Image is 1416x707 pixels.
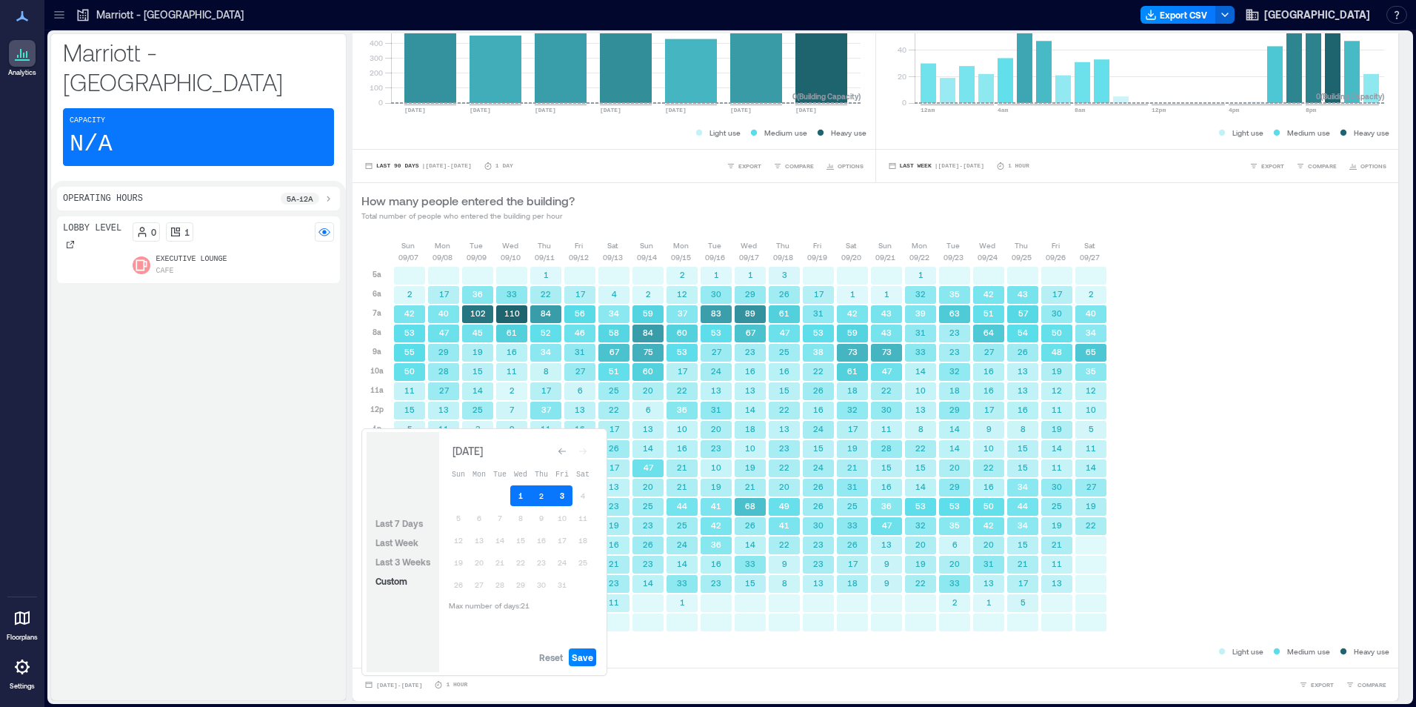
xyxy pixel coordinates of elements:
[541,424,551,434] text: 11
[470,107,491,113] text: [DATE]
[1084,239,1095,251] p: Sat
[404,107,426,113] text: [DATE]
[1052,308,1062,318] text: 30
[881,385,892,395] text: 22
[404,328,415,337] text: 53
[370,68,383,77] tspan: 200
[878,239,892,251] p: Sun
[1018,366,1028,376] text: 13
[433,251,452,263] p: 09/08
[575,366,586,376] text: 27
[949,347,960,356] text: 23
[813,385,824,395] text: 26
[712,347,722,356] text: 27
[472,347,483,356] text: 19
[609,385,619,395] text: 25
[373,326,381,338] p: 8a
[875,251,895,263] p: 09/21
[470,308,486,318] text: 102
[1008,162,1029,170] p: 1 Hour
[470,239,483,251] p: Tue
[502,239,518,251] p: Wed
[901,98,906,107] tspan: 0
[439,289,450,299] text: 17
[646,289,651,299] text: 2
[439,385,450,395] text: 27
[510,405,515,414] text: 7
[680,270,685,279] text: 2
[1354,127,1389,139] p: Heavy use
[541,385,552,395] text: 17
[643,385,653,395] text: 20
[572,651,593,663] span: Save
[1232,127,1263,139] p: Light use
[677,289,687,299] text: 12
[1089,289,1094,299] text: 2
[544,270,549,279] text: 1
[813,405,824,414] text: 16
[378,98,383,107] tspan: 0
[711,366,721,376] text: 24
[501,251,521,263] p: 09/10
[507,366,517,376] text: 11
[984,405,995,414] text: 17
[983,385,994,395] text: 16
[575,239,583,251] p: Fri
[709,127,741,139] p: Light use
[544,366,549,376] text: 8
[1152,107,1166,113] text: 12pm
[541,405,552,414] text: 37
[287,193,313,205] p: 5a - 12a
[915,289,926,299] text: 32
[915,328,926,337] text: 31
[578,385,583,395] text: 6
[780,328,790,337] text: 47
[779,385,789,395] text: 15
[538,239,551,251] p: Thu
[998,107,1009,113] text: 4am
[711,328,721,337] text: 53
[1052,347,1062,356] text: 48
[4,36,41,82] a: Analytics
[10,682,35,691] p: Settings
[151,226,156,238] p: 0
[841,251,861,263] p: 09/20
[705,251,725,263] p: 09/16
[404,366,415,376] text: 50
[401,239,415,251] p: Sun
[507,347,517,356] text: 16
[643,308,653,318] text: 59
[536,648,566,666] button: Reset
[1086,308,1096,318] text: 40
[983,308,994,318] text: 51
[745,385,755,395] text: 13
[918,270,924,279] text: 1
[711,308,721,318] text: 83
[745,347,755,356] text: 23
[575,328,585,337] text: 46
[779,308,789,318] text: 61
[813,366,824,376] text: 22
[779,289,789,299] text: 26
[678,366,688,376] text: 17
[495,162,513,170] p: 1 Day
[407,424,413,434] text: 5
[575,347,585,356] text: 31
[552,441,572,462] button: Go to previous month
[467,251,487,263] p: 09/09
[70,115,105,127] p: Capacity
[1343,677,1389,692] button: COMPARE
[1246,159,1287,173] button: EXPORT
[665,107,687,113] text: [DATE]
[738,162,761,170] span: EXPORT
[1015,239,1028,251] p: Thu
[711,385,721,395] text: 13
[373,345,381,357] p: 9a
[575,405,585,414] text: 13
[600,107,621,113] text: [DATE]
[96,7,244,22] p: Marriott - [GEOGRAPHIC_DATA]
[813,239,821,251] p: Fri
[438,308,449,318] text: 40
[770,159,817,173] button: COMPARE
[673,239,689,251] p: Mon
